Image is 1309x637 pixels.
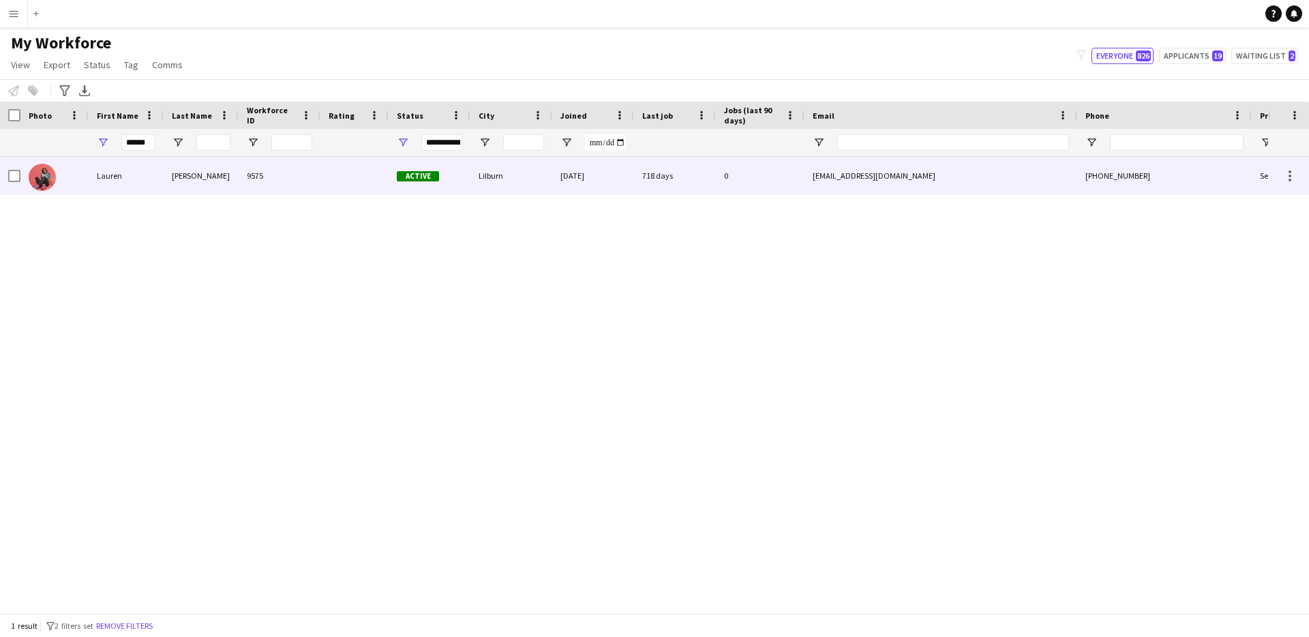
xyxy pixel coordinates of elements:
[78,56,116,74] a: Status
[44,59,70,71] span: Export
[503,134,544,151] input: City Filter Input
[1085,136,1098,149] button: Open Filter Menu
[560,110,587,121] span: Joined
[560,136,573,149] button: Open Filter Menu
[479,136,491,149] button: Open Filter Menu
[1136,50,1151,61] span: 826
[196,134,230,151] input: Last Name Filter Input
[38,56,76,74] a: Export
[397,136,409,149] button: Open Filter Menu
[813,110,834,121] span: Email
[11,59,30,71] span: View
[97,110,138,121] span: First Name
[1212,50,1223,61] span: 19
[11,33,111,53] span: My Workforce
[1077,157,1252,194] div: [PHONE_NUMBER]
[329,110,355,121] span: Rating
[239,157,320,194] div: 9575
[84,59,110,71] span: Status
[89,157,164,194] div: Lauren
[724,105,780,125] span: Jobs (last 90 days)
[57,83,73,99] app-action-btn: Advanced filters
[172,110,212,121] span: Last Name
[55,621,93,631] span: 2 filters set
[147,56,188,74] a: Comms
[397,171,439,181] span: Active
[121,134,155,151] input: First Name Filter Input
[97,136,109,149] button: Open Filter Menu
[1231,48,1298,64] button: Waiting list2
[247,136,259,149] button: Open Filter Menu
[152,59,183,71] span: Comms
[1260,136,1272,149] button: Open Filter Menu
[716,157,804,194] div: 0
[642,110,673,121] span: Last job
[552,157,634,194] div: [DATE]
[813,136,825,149] button: Open Filter Menu
[1110,134,1244,151] input: Phone Filter Input
[271,134,312,151] input: Workforce ID Filter Input
[124,59,138,71] span: Tag
[1260,110,1287,121] span: Profile
[29,164,56,191] img: Lauren Bromell
[119,56,144,74] a: Tag
[29,110,52,121] span: Photo
[479,110,494,121] span: City
[397,110,423,121] span: Status
[1092,48,1154,64] button: Everyone826
[247,105,296,125] span: Workforce ID
[76,83,93,99] app-action-btn: Export XLSX
[172,136,184,149] button: Open Filter Menu
[634,157,716,194] div: 718 days
[5,56,35,74] a: View
[585,134,626,151] input: Joined Filter Input
[804,157,1077,194] div: [EMAIL_ADDRESS][DOMAIN_NAME]
[837,134,1069,151] input: Email Filter Input
[1159,48,1226,64] button: Applicants19
[1289,50,1295,61] span: 2
[470,157,552,194] div: Lilburn
[93,619,155,634] button: Remove filters
[1085,110,1109,121] span: Phone
[164,157,239,194] div: [PERSON_NAME]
